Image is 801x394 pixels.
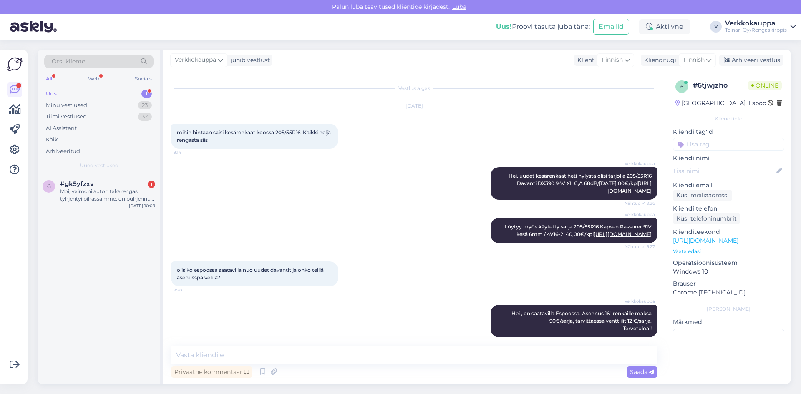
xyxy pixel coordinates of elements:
[60,180,94,188] span: #gk5yfzxv
[46,124,77,133] div: AI Assistent
[141,90,152,98] div: 1
[680,83,683,90] span: 6
[177,129,332,143] span: mihin hintaan saisi kesärenkaat koossa 205/55R16. Kaikki neljä rengasta siis
[673,190,732,201] div: Küsi meiliaadressi
[46,147,80,156] div: Arhiveeritud
[138,101,152,110] div: 23
[673,267,784,276] p: Windows 10
[673,258,784,267] p: Operatsioonisüsteem
[509,173,653,194] span: Hei, uudet kesärenkaat heti hylystä olisi tarjolla 205/55R16 Davanti DX390 94V XL C,A 68dB/[DATE]...
[148,181,155,188] div: 1
[748,81,782,90] span: Online
[46,90,57,98] div: Uus
[673,305,784,313] div: [PERSON_NAME]
[593,19,629,35] button: Emailid
[46,101,87,110] div: Minu vestlused
[673,318,784,326] p: Märkmed
[496,23,512,30] b: Uus!
[624,298,655,304] span: Verkkokauppa
[177,267,325,281] span: olisiko espoossa saatavilla nuo uudet davantit ja onko teillä asenusspalvelua?
[7,56,23,72] img: Askly Logo
[175,55,216,65] span: Verkkokauppa
[80,162,118,169] span: Uued vestlused
[174,287,205,293] span: 9:28
[641,56,676,65] div: Klienditugi
[171,85,657,92] div: Vestlus algas
[450,3,469,10] span: Luba
[574,56,594,65] div: Klient
[174,149,205,156] span: 9:14
[673,279,784,288] p: Brauser
[138,113,152,121] div: 32
[639,19,690,34] div: Aktiivne
[171,102,657,110] div: [DATE]
[673,288,784,297] p: Chrome [TECHNICAL_ID]
[673,154,784,163] p: Kliendi nimi
[496,22,590,32] div: Proovi tasuta juba täna:
[725,27,787,33] div: Teinari Oy/Rengaskirppis
[673,213,740,224] div: Küsi telefoninumbrit
[86,73,101,84] div: Web
[46,136,58,144] div: Kõik
[693,80,748,90] div: # 6tjwjzho
[44,73,54,84] div: All
[624,338,655,344] span: Nähtud ✓ 9:36
[673,248,784,255] p: Vaata edasi ...
[630,368,654,376] span: Saada
[624,161,655,167] span: Verkkokauppa
[624,243,655,250] span: Nähtud ✓ 9:27
[171,366,252,378] div: Privaatne kommentaar
[675,99,766,108] div: [GEOGRAPHIC_DATA], Espoo
[673,166,775,176] input: Lisa nimi
[673,237,738,244] a: [URL][DOMAIN_NAME]
[47,183,51,189] span: g
[511,310,653,331] span: Hei , on saatavilla Espoossa. Asennus 16" renkaille maksa 90€/sarja, tarvittaessa venttiilit 12 €...
[227,56,270,65] div: juhib vestlust
[719,55,783,66] div: Arhiveeri vestlus
[624,211,655,218] span: Verkkokauppa
[673,228,784,236] p: Klienditeekond
[60,188,155,203] div: Moi, vaimoni auton takarengas tyhjentyi pihassamme, on puhjennut ajossa. Onnistuuko paikkaus odot...
[624,200,655,206] span: Nähtud ✓ 9:26
[725,20,796,33] a: VerkkokauppaTeinari Oy/Rengaskirppis
[710,21,722,33] div: V
[133,73,154,84] div: Socials
[673,138,784,151] input: Lisa tag
[594,231,652,237] a: [URL][DOMAIN_NAME]
[673,181,784,190] p: Kliendi email
[505,223,653,237] span: Löytyy myös käytetty sarja 205/55R16 Kapsen Rassurer 91V kesä 6mm / 4V16-2 40,00€/kpl
[46,113,87,121] div: Tiimi vestlused
[725,20,787,27] div: Verkkokauppa
[673,128,784,136] p: Kliendi tag'id
[683,55,705,65] span: Finnish
[129,203,155,209] div: [DATE] 10:09
[602,55,623,65] span: Finnish
[673,115,784,123] div: Kliendi info
[52,57,85,66] span: Otsi kliente
[673,204,784,213] p: Kliendi telefon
